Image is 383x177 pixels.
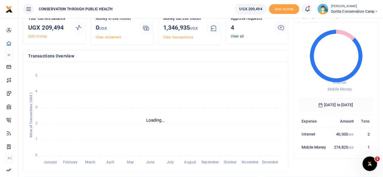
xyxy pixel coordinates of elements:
[331,9,378,14] span: Gorilla Conservation Camp
[239,6,262,12] span: UGX 209,494
[357,115,373,128] th: Txns
[330,115,357,128] th: Amount
[163,35,193,39] a: View transactions
[231,15,269,22] p: Approve requests
[96,15,134,22] p: Money in this month
[330,141,357,153] td: 274,825
[333,80,346,85] span: Internet
[298,98,373,112] h6: [DATE] to [DATE]
[106,160,114,164] tspan: April
[36,6,115,12] span: CONSERVATION THROUGH PUBLIC HEALTH
[224,160,237,164] tspan: October
[262,160,279,164] tspan: December
[28,23,66,32] h3: UGX 209,494
[375,156,380,161] span: 1
[63,160,78,164] tspan: February
[35,89,37,93] tspan: 4
[167,160,173,164] tspan: July
[298,115,330,128] th: Expense
[231,34,244,38] a: View all
[35,105,37,109] tspan: 3
[28,34,47,38] a: Add money
[85,160,96,164] tspan: March
[357,141,373,153] td: 1
[35,121,37,125] tspan: 2
[127,160,134,164] tspan: May
[331,4,378,9] small: [PERSON_NAME]
[269,4,299,14] li: Toup your wallet
[28,15,66,22] p: Your Current balance
[28,53,283,59] h4: Transactions Overview
[35,153,37,157] tspan: 0
[146,118,165,123] text: Loading...
[146,160,154,164] tspan: June
[348,146,354,149] small: UGX
[327,87,352,91] span: Mobile Money
[5,50,13,60] li: M
[29,93,33,138] text: Value of Transactions (UGX )
[269,4,299,14] span: Add money
[242,160,259,164] tspan: November
[5,7,13,11] a: logo-small logo-large logo-large
[190,26,198,31] small: UGX
[201,160,219,164] tspan: September
[232,4,269,15] li: Wallet ballance
[96,35,121,39] a: View statement
[99,26,107,31] small: UGX
[317,4,378,15] a: profile-user [PERSON_NAME] Gorilla Conservation Camp
[5,153,13,163] li: Ac
[35,74,37,77] tspan: 5
[330,128,357,141] td: 40,000
[298,128,330,141] td: Internet
[269,6,299,11] a: Add money
[348,133,354,136] small: UGX
[184,160,196,164] tspan: August
[35,137,37,141] tspan: 1
[298,141,330,153] td: Mobile Money
[362,156,377,171] iframe: Intercom live chat
[96,23,134,33] h3: 0
[231,23,269,32] h3: 4
[5,6,13,13] img: logo-small
[44,160,57,164] tspan: January
[163,23,201,33] h3: 1,346,935
[163,15,201,22] p: Money out this month
[317,4,328,15] img: profile-user
[235,4,266,15] a: UGX 209,494
[357,128,373,141] td: 2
